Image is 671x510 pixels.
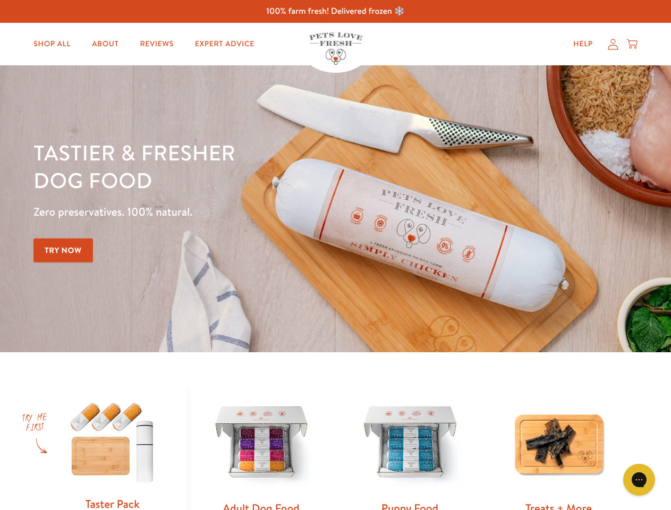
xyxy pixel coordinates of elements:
[33,139,436,194] h1: Tastier & fresher dog food
[618,460,660,499] iframe: Gorgias live chat messenger
[565,33,601,55] a: Help
[131,33,182,55] a: Reviews
[33,202,436,222] p: Zero preservatives. 100% natural.
[25,33,79,55] a: Shop All
[309,32,362,65] img: Pets Love Fresh
[83,33,127,55] a: About
[33,239,93,262] a: Try Now
[186,33,263,55] a: Expert Advice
